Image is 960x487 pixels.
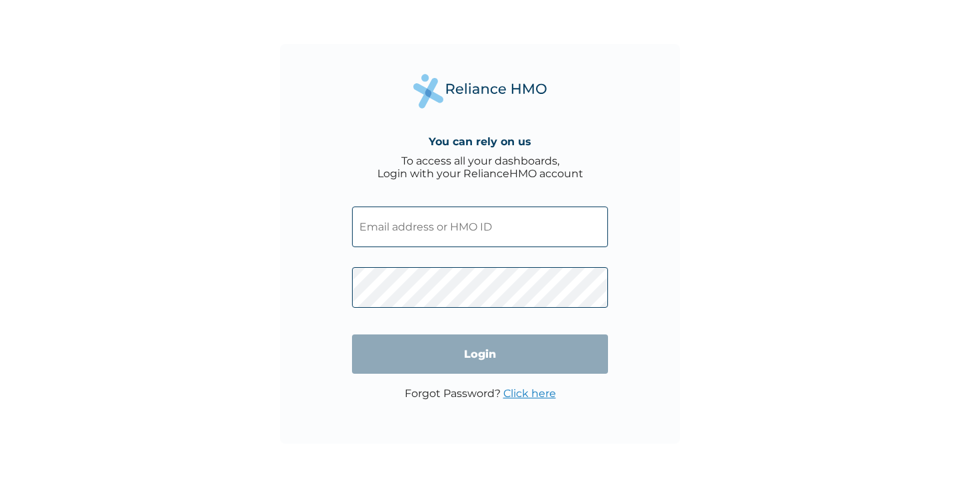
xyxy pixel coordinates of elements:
input: Login [352,334,608,374]
div: To access all your dashboards, Login with your RelianceHMO account [377,155,583,180]
a: Click here [503,387,556,400]
h4: You can rely on us [429,135,531,148]
p: Forgot Password? [405,387,556,400]
img: Reliance Health's Logo [413,74,547,108]
input: Email address or HMO ID [352,207,608,247]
